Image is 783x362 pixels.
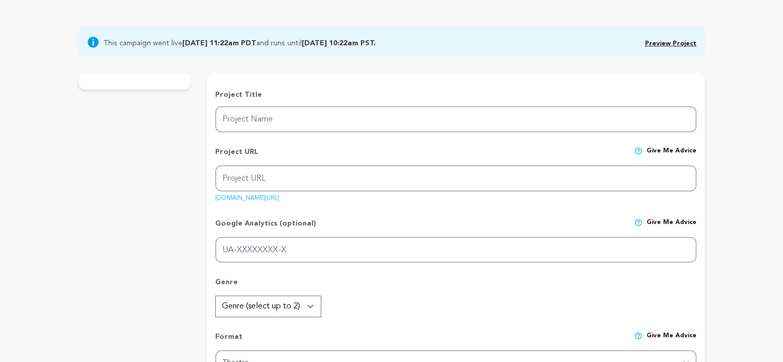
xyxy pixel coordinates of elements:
[647,332,697,350] span: Give me advice
[215,90,696,100] p: Project Title
[215,191,279,201] a: [DOMAIN_NAME][URL]
[215,277,696,296] p: Genre
[634,332,642,340] img: help-circle.svg
[215,106,696,132] input: Project Name
[634,218,642,227] img: help-circle.svg
[302,40,376,47] b: [DATE] 10:22am PST.
[215,218,316,237] p: Google Analytics (optional)
[647,218,697,237] span: Give me advice
[215,237,696,263] input: UA-XXXXXXXX-X
[215,147,258,165] p: Project URL
[215,165,696,192] input: Project URL
[647,147,697,165] span: Give me advice
[103,36,376,48] span: This campaign went live and runs until
[215,332,242,350] p: Format
[182,40,256,47] b: [DATE] 11:22am PDT
[645,41,697,47] a: Preview Project
[634,147,642,155] img: help-circle.svg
